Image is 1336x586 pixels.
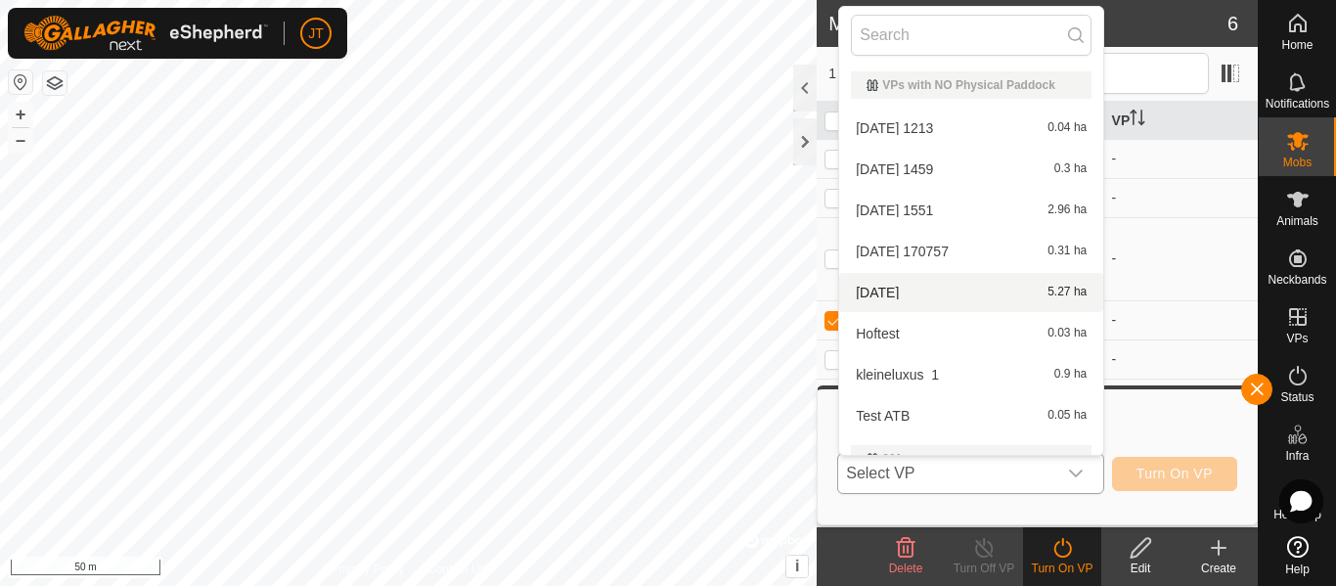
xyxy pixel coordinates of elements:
[856,203,933,217] span: [DATE] 1551
[1259,528,1336,583] a: Help
[1104,300,1258,339] td: -
[828,12,1227,35] h2: Mobs
[828,64,971,84] span: 1 selected
[1047,327,1087,340] span: 0.03 ha
[1104,102,1258,140] th: VP
[1047,121,1087,135] span: 0.04 ha
[1047,203,1087,217] span: 2.96 ha
[1054,162,1087,176] span: 0.3 ha
[1227,9,1238,38] span: 6
[1266,98,1329,110] span: Notifications
[1056,454,1095,493] div: dropdown trigger
[1054,368,1087,382] span: 0.9 ha
[1104,379,1258,418] td: -
[856,409,910,423] span: Test ATB
[889,562,923,575] span: Delete
[9,128,32,152] button: –
[839,109,1103,148] li: 2024-03-22 1213
[9,70,32,94] button: Reset Map
[1136,466,1213,481] span: Turn On VP
[1104,139,1258,178] td: -
[1180,560,1258,577] div: Create
[795,558,799,574] span: i
[1104,339,1258,379] td: -
[1273,509,1321,520] span: Heatmap
[839,355,1103,394] li: kleineluxus_1
[856,245,949,258] span: [DATE] 170757
[1283,157,1312,168] span: Mobs
[1276,215,1318,227] span: Animals
[867,79,1076,91] div: VPs with NO Physical Paddock
[945,560,1023,577] div: Turn Off VP
[1268,274,1326,286] span: Neckbands
[851,15,1091,56] input: Search
[1047,286,1087,299] span: 5.27 ha
[1280,391,1314,403] span: Status
[856,286,899,299] span: [DATE]
[1104,217,1258,300] td: -
[856,327,899,340] span: Hoftest
[839,273,1103,312] li: 2025-08-25
[856,368,939,382] span: kleineluxus_1
[867,453,1076,465] div: 201
[1285,563,1310,575] span: Help
[308,23,324,44] span: JT
[838,454,1055,493] span: Select VP
[1285,450,1309,462] span: Infra
[23,16,268,51] img: Gallagher Logo
[839,314,1103,353] li: Hoftest
[1101,560,1180,577] div: Edit
[1281,39,1313,51] span: Home
[1130,113,1145,128] p-sorticon: Activate to sort
[839,150,1103,189] li: 2024-03-28 1459
[1047,409,1087,423] span: 0.05 ha
[1112,457,1237,491] button: Turn On VP
[1286,333,1308,344] span: VPs
[786,556,808,577] button: i
[9,103,32,126] button: +
[839,232,1103,271] li: 2024-12-09 170757
[856,121,933,135] span: [DATE] 1213
[332,561,405,578] a: Privacy Policy
[856,162,933,176] span: [DATE] 1459
[427,561,485,578] a: Contact Us
[43,71,67,95] button: Map Layers
[839,191,1103,230] li: 2024-04-15 1551
[1023,560,1101,577] div: Turn On VP
[839,396,1103,435] li: Test ATB
[1047,245,1087,258] span: 0.31 ha
[1104,178,1258,217] td: -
